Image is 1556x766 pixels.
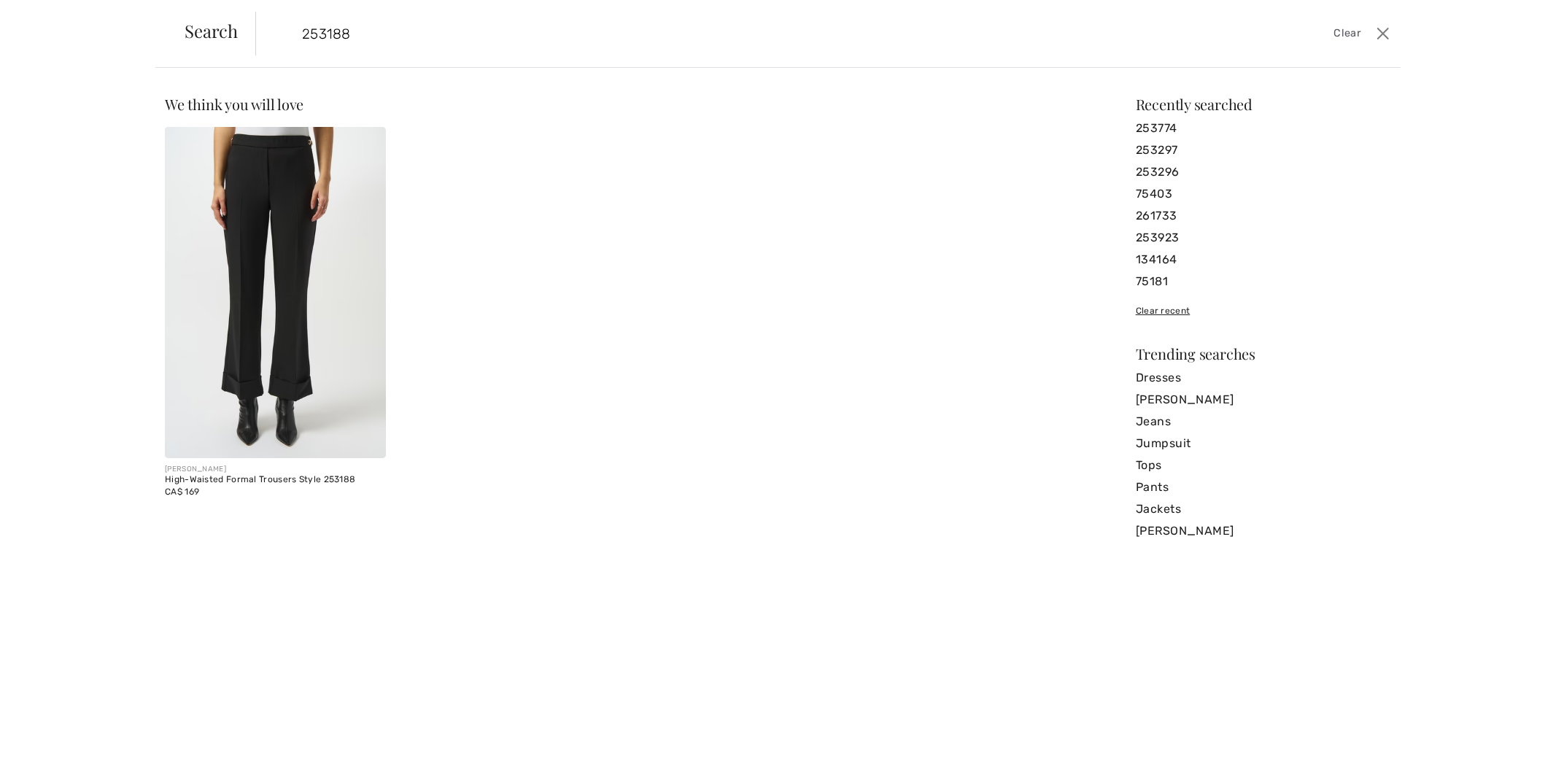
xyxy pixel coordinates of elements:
[1136,476,1391,498] a: Pants
[185,22,238,39] span: Search
[1136,117,1391,139] a: 253774
[1136,249,1391,271] a: 134164
[1136,271,1391,293] a: 75181
[1136,411,1391,433] a: Jeans
[1136,389,1391,411] a: [PERSON_NAME]
[165,464,386,475] div: [PERSON_NAME]
[1136,367,1391,389] a: Dresses
[1136,347,1391,361] div: Trending searches
[1136,520,1391,542] a: [PERSON_NAME]
[165,94,303,114] span: We think you will love
[1136,304,1391,317] div: Clear recent
[1136,139,1391,161] a: 253297
[165,475,386,485] div: High-Waisted Formal Trousers Style 253188
[1136,227,1391,249] a: 253923
[1136,97,1391,112] div: Recently searched
[32,10,62,23] span: Chat
[291,12,1102,55] input: TYPE TO SEARCH
[1136,433,1391,454] a: Jumpsuit
[165,127,386,458] img: High-Waisted Formal Trousers Style 253188. Black
[1334,26,1361,42] span: Clear
[1136,205,1391,227] a: 261733
[165,487,199,497] span: CA$ 169
[1136,454,1391,476] a: Tops
[1136,183,1391,205] a: 75403
[1136,161,1391,183] a: 253296
[1136,498,1391,520] a: Jackets
[1372,22,1395,45] button: Close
